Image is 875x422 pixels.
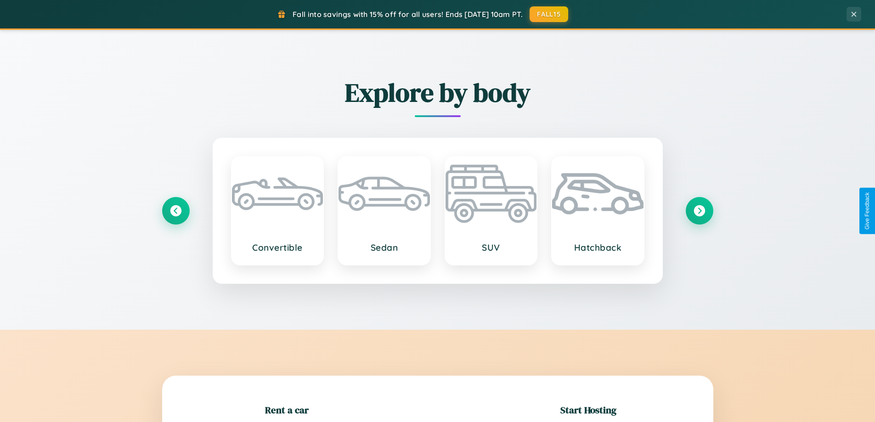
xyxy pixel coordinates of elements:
[241,242,314,253] h3: Convertible
[530,6,568,22] button: FALL15
[864,192,870,230] div: Give Feedback
[265,403,309,416] h2: Rent a car
[348,242,421,253] h3: Sedan
[455,242,528,253] h3: SUV
[561,242,634,253] h3: Hatchback
[162,75,713,110] h2: Explore by body
[293,10,523,19] span: Fall into savings with 15% off for all users! Ends [DATE] 10am PT.
[560,403,616,416] h2: Start Hosting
